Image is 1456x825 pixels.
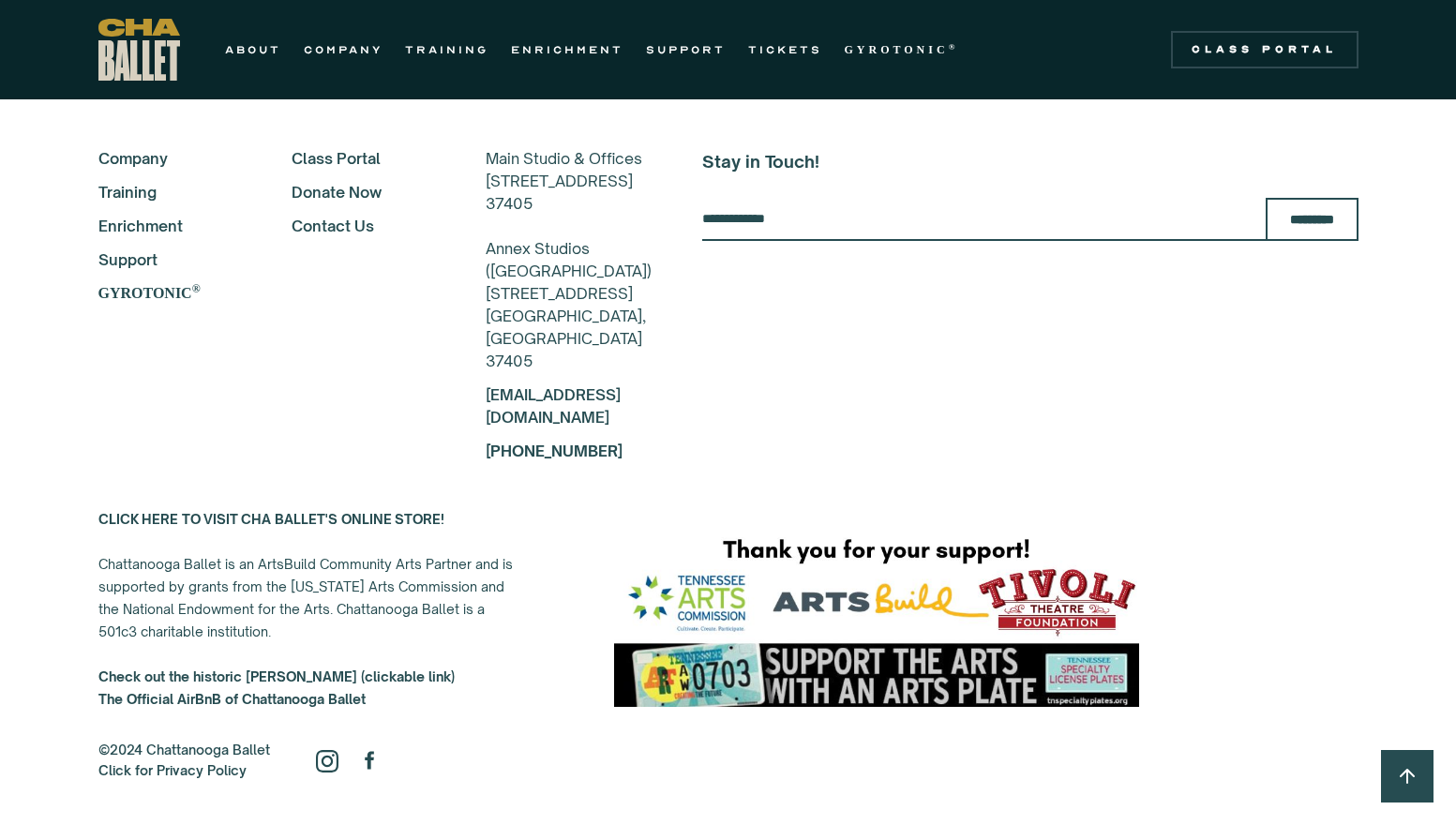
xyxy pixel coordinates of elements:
div: ©2024 Chattanooga Ballet [98,740,270,781]
a: home [98,19,180,81]
sup: ® [192,282,201,295]
a: Enrichment [98,215,242,237]
a: Check out the historic [PERSON_NAME] (clickable link) [98,668,455,684]
form: Email Form [702,198,1358,241]
a: ENRICHMENT [511,38,623,61]
strong: GYROTONIC [845,43,949,56]
sup: ® [949,42,959,52]
a: Training [98,181,242,203]
a: TRAINING [405,38,488,61]
a: [EMAIL_ADDRESS][DOMAIN_NAME] [486,385,621,427]
a: Donate Now [292,181,435,203]
a: Click for Privacy Policy [98,762,247,778]
a: GYROTONIC® [845,38,959,61]
a: TICKETS [748,38,822,61]
a: CLICK HERE TO VISIT CHA BALLET'S ONLINE STORE! [98,511,444,527]
a: GYROTONIC® [98,282,242,305]
a: Support [98,248,242,271]
a: COMPANY [304,38,383,61]
a: Class Portal [1171,31,1358,68]
a: SUPPORT [646,38,726,61]
a: ABOUT [225,38,281,61]
h5: Stay in Touch! [702,147,1358,175]
strong: The Official AirBnB of Chattanooga Ballet [98,691,366,707]
div: Chattanooga Ballet is an ArtsBuild Community Arts Partner and is supported by grants from the [US... [98,508,520,711]
a: Class Portal [292,147,435,170]
strong: GYROTONIC [98,285,192,301]
div: Class Portal [1182,42,1347,57]
div: Main Studio & Offices [STREET_ADDRESS] 37405 Annex Studios ([GEOGRAPHIC_DATA]) [STREET_ADDRESS] [... [486,147,652,372]
a: Contact Us [292,215,435,237]
a: [PHONE_NUMBER] [486,442,623,460]
a: Company [98,147,242,170]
